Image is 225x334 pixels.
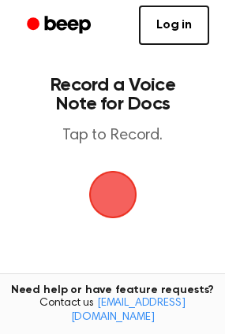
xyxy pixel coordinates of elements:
img: Beep Logo [89,171,137,218]
h1: Record a Voice Note for Docs [28,76,197,113]
a: [EMAIL_ADDRESS][DOMAIN_NAME] [71,298,186,323]
a: Beep [16,10,105,41]
span: Contact us [9,297,216,325]
a: Log in [139,6,209,45]
p: Tap to Record. [28,126,197,146]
